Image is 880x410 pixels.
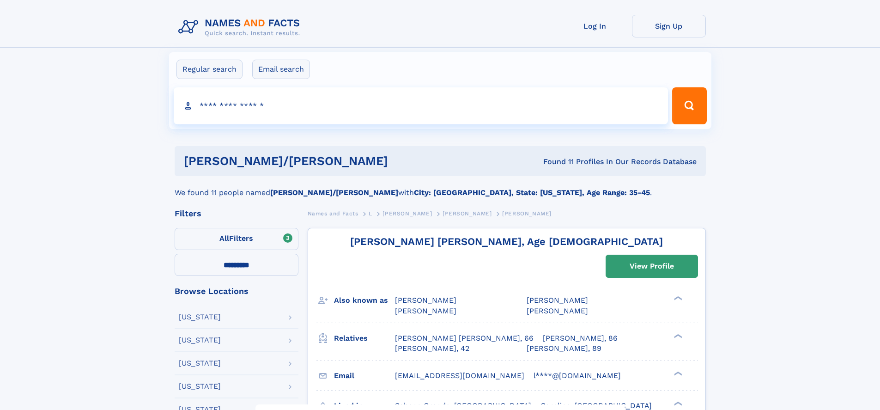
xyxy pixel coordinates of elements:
[630,256,674,277] div: View Profile
[632,15,706,37] a: Sign Up
[179,360,221,367] div: [US_STATE]
[672,333,683,339] div: ❯
[543,333,618,343] a: [PERSON_NAME], 86
[334,330,395,346] h3: Relatives
[395,371,524,380] span: [EMAIL_ADDRESS][DOMAIN_NAME]
[308,208,358,219] a: Names and Facts
[395,306,456,315] span: [PERSON_NAME]
[175,176,706,198] div: We found 11 people named with .
[395,401,531,410] span: Sabana Grande, [GEOGRAPHIC_DATA]
[606,255,698,277] a: View Profile
[184,155,466,167] h1: [PERSON_NAME]/[PERSON_NAME]
[443,210,492,217] span: [PERSON_NAME]
[672,370,683,376] div: ❯
[350,236,663,247] a: [PERSON_NAME] [PERSON_NAME], Age [DEMOGRAPHIC_DATA]
[175,287,298,295] div: Browse Locations
[502,210,552,217] span: [PERSON_NAME]
[395,343,469,354] a: [PERSON_NAME], 42
[558,15,632,37] a: Log In
[176,60,243,79] label: Regular search
[252,60,310,79] label: Email search
[466,157,697,167] div: Found 11 Profiles In Our Records Database
[175,228,298,250] label: Filters
[369,208,372,219] a: L
[334,368,395,384] h3: Email
[414,188,650,197] b: City: [GEOGRAPHIC_DATA], State: [US_STATE], Age Range: 35-45
[175,15,308,40] img: Logo Names and Facts
[672,295,683,301] div: ❯
[395,296,456,305] span: [PERSON_NAME]
[527,343,601,354] a: [PERSON_NAME], 89
[179,337,221,344] div: [US_STATE]
[527,296,588,305] span: [PERSON_NAME]
[270,188,398,197] b: [PERSON_NAME]/[PERSON_NAME]
[179,313,221,321] div: [US_STATE]
[369,210,372,217] span: L
[672,400,683,406] div: ❯
[334,293,395,308] h3: Also known as
[672,87,706,124] button: Search Button
[443,208,492,219] a: [PERSON_NAME]
[395,333,534,343] a: [PERSON_NAME] [PERSON_NAME], 66
[174,87,668,124] input: search input
[175,209,298,218] div: Filters
[219,234,229,243] span: All
[179,383,221,390] div: [US_STATE]
[382,208,432,219] a: [PERSON_NAME]
[527,306,588,315] span: [PERSON_NAME]
[382,210,432,217] span: [PERSON_NAME]
[540,401,652,410] span: Carolina, [GEOGRAPHIC_DATA]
